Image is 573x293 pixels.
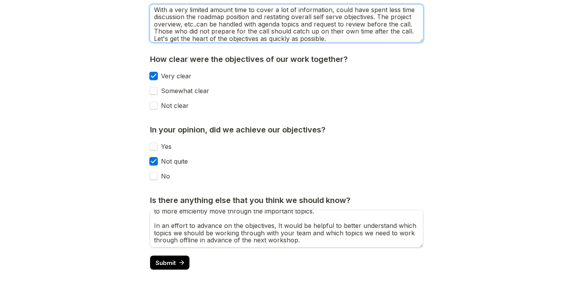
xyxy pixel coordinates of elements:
label: Yes [157,143,172,150]
textarea: Is there anything else that you think we should know? [150,210,423,247]
h3: How clear were the objectives of our work together? [150,55,350,64]
textarea: What stood out that you liked less? [150,5,423,42]
label: Not clear [157,102,189,109]
h3: In your opinion, did we achieve our objectives? [150,125,327,135]
button: Submit [150,256,189,270]
label: Somewhat clear [157,87,209,94]
label: Not quite [157,158,188,165]
span: Submit [156,260,176,266]
label: No [157,173,170,180]
label: Very clear [157,72,191,79]
h3: Is there anything else that you think we should know? [150,196,352,205]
